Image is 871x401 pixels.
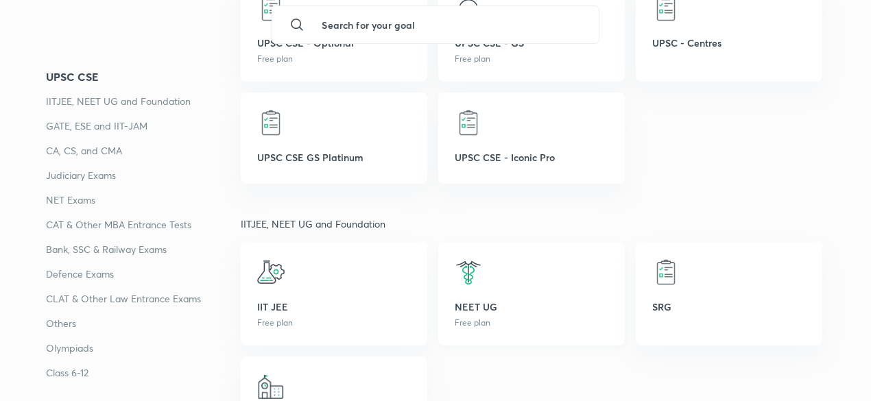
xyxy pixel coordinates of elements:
[455,53,608,65] p: Free plan
[46,93,241,110] a: IITJEE, NEET UG and Foundation
[257,373,285,400] img: Foundation
[46,340,241,356] a: Olympiads
[455,317,608,329] p: Free plan
[257,300,411,314] p: IIT JEE
[46,241,241,258] a: Bank, SSC & Railway Exams
[455,150,608,165] p: UPSC CSE - Iconic Pro
[257,109,285,136] img: UPSC CSE GS Platinum
[46,365,241,381] a: Class 6-12
[46,217,241,233] a: CAT & Other MBA Entrance Tests
[455,258,482,286] img: NEET UG
[46,69,241,85] a: UPSC CSE
[652,36,806,50] p: UPSC - Centres
[455,300,608,314] p: NEET UG
[46,315,241,332] a: Others
[311,6,587,43] input: Search for your goal
[257,150,411,165] p: UPSC CSE GS Platinum
[46,291,241,307] a: CLAT & Other Law Entrance Exams
[46,192,241,208] a: NET Exams
[257,258,285,286] img: IIT JEE
[652,300,806,314] p: SRG
[46,143,241,159] a: CA, CS, and CMA
[652,258,680,286] img: SRG
[455,109,482,136] img: UPSC CSE - Iconic Pro
[46,266,241,282] a: Defence Exams
[257,317,411,329] p: Free plan
[241,217,825,231] p: IITJEE, NEET UG and Foundation
[46,167,241,184] a: Judiciary Exams
[257,36,411,50] p: UPSC CSE - Optional
[257,53,411,65] p: Free plan
[46,118,241,134] a: GATE, ESE and IIT-JAM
